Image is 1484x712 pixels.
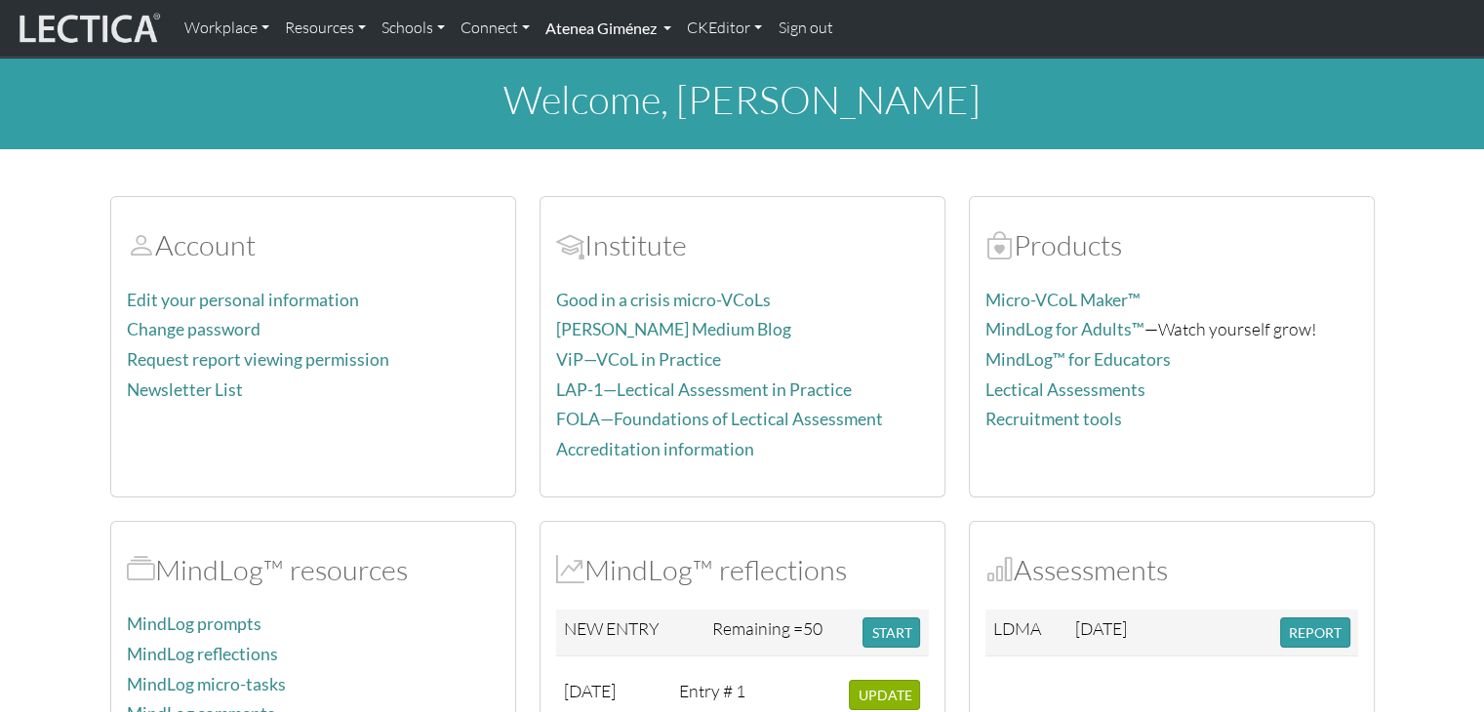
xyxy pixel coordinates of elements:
a: FOLA—Foundations of Lectical Assessment [556,409,883,429]
td: LDMA [985,610,1067,656]
span: Assessments [985,552,1014,587]
a: [PERSON_NAME] Medium Blog [556,319,791,339]
a: MindLog for Adults™ [985,319,1144,339]
h2: Products [985,228,1358,262]
td: Remaining = [704,610,855,656]
a: Lectical Assessments [985,379,1145,400]
span: MindLog [556,552,584,587]
a: Resources [277,8,374,49]
button: UPDATE [849,680,920,710]
span: [DATE] [564,680,616,701]
a: Edit your personal information [127,290,359,310]
a: LAP-1—Lectical Assessment in Practice [556,379,852,400]
a: Request report viewing permission [127,349,389,370]
span: [DATE] [1074,617,1126,639]
img: lecticalive [15,10,161,47]
a: Connect [453,8,538,49]
a: Change password [127,319,261,339]
h2: MindLog™ resources [127,553,500,587]
h2: Institute [556,228,929,262]
h2: MindLog™ reflections [556,553,929,587]
p: —Watch yourself grow! [985,315,1358,343]
a: MindLog prompts [127,613,261,634]
a: Recruitment tools [985,409,1122,429]
span: Products [985,227,1014,262]
span: UPDATE [858,687,911,703]
span: 50 [803,617,822,639]
span: Account [127,227,155,262]
span: MindLog™ resources [127,552,155,587]
button: START [862,617,920,648]
td: NEW ENTRY [556,610,705,656]
a: Sign out [770,8,840,49]
button: REPORT [1280,617,1350,648]
a: Schools [374,8,453,49]
a: Micro-VCoL Maker™ [985,290,1141,310]
span: Account [556,227,584,262]
h2: Assessments [985,553,1358,587]
a: MindLog™ for Educators [985,349,1171,370]
a: CKEditor [679,8,770,49]
a: Accreditation information [556,439,754,459]
a: Atenea Giménez [538,8,679,49]
a: MindLog reflections [127,644,278,664]
h2: Account [127,228,500,262]
a: MindLog micro-tasks [127,674,286,694]
a: Good in a crisis micro-VCoLs [556,290,771,310]
a: ViP—VCoL in Practice [556,349,721,370]
a: Newsletter List [127,379,243,400]
a: Workplace [177,8,277,49]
